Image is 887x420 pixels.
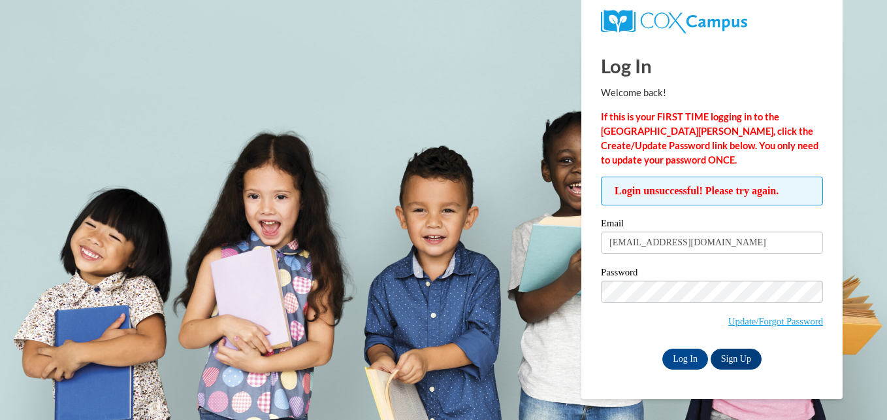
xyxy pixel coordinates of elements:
[601,86,823,100] p: Welcome back!
[601,10,823,33] a: COX Campus
[728,316,823,326] a: Update/Forgot Password
[601,177,823,205] span: Login unsuccessful! Please try again.
[662,349,708,370] input: Log In
[601,268,823,281] label: Password
[601,10,747,33] img: COX Campus
[601,219,823,232] label: Email
[711,349,762,370] a: Sign Up
[601,111,818,166] strong: If this is your FIRST TIME logging in to the [GEOGRAPHIC_DATA][PERSON_NAME], click the Create/Upd...
[601,52,823,79] h1: Log In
